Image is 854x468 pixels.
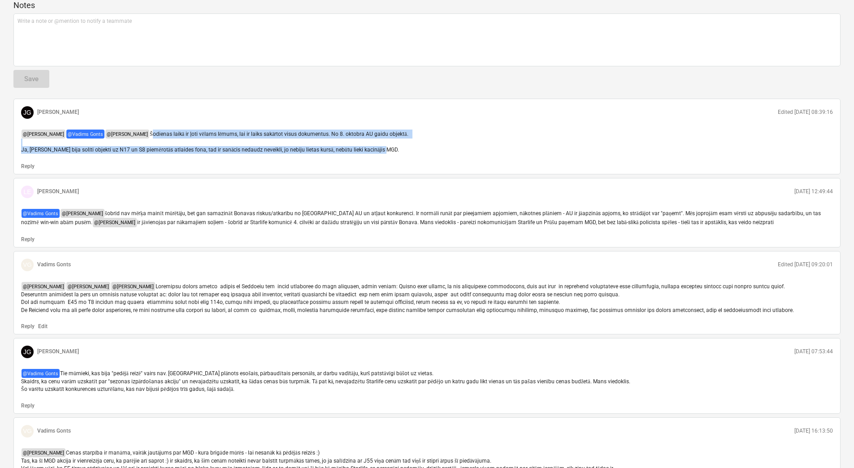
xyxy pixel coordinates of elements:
span: @ [PERSON_NAME] [61,209,104,218]
p: [PERSON_NAME] [37,108,79,116]
button: Edit [38,323,48,330]
div: Jānis Grāmatnieks [21,346,34,358]
span: Tie mūrnieki, kas bija "pedējā reizē" vairs nav. [GEOGRAPHIC_DATA] plānots esošais, pārbaudītais ... [21,370,630,393]
p: [DATE] 16:13:50 [794,427,833,435]
span: @ [PERSON_NAME] [111,282,155,291]
span: LE [23,188,31,195]
span: @ [PERSON_NAME] [66,282,110,291]
span: ir jāvienojas par nākamajiem soļiem - šobrīd ar Starlife komunicē 4. cilvēki ar dažādu stratēģiju... [137,219,773,225]
p: [DATE] 12:49:44 [794,188,833,195]
button: Reply [21,402,35,410]
span: JG [23,109,31,116]
p: Edited [DATE] 08:39:16 [778,108,833,116]
p: Vadims Gonts [37,261,71,269]
span: JG [23,348,31,355]
p: [PERSON_NAME] [37,348,79,355]
span: @ [PERSON_NAME] [22,130,65,139]
p: Edited [DATE] 09:20:01 [778,261,833,269]
div: Jānis Grāmatnieks [21,106,34,119]
span: @ [PERSON_NAME] [105,130,149,139]
span: VG [23,428,32,434]
div: Vadims Gonts [21,425,34,438]
p: [PERSON_NAME] [37,188,79,195]
div: Lāsma Erharde [21,186,34,198]
button: Reply [21,323,35,330]
div: Vadims Gonts [21,259,34,271]
span: Šodienas laikā ir ļoti vēlams lēmums, lai ir laiks sakārtot visus dokumentus. No 8. oktobra AU ga... [21,131,411,153]
span: @ Vadims Gonts [66,130,104,139]
span: @ [PERSON_NAME] [22,282,65,291]
p: Vadims Gonts [37,427,71,435]
span: @ [PERSON_NAME] [22,448,65,457]
span: @ [PERSON_NAME] [93,218,137,227]
span: Loremipsu dolors ametco adipis el Seddoeiu tem incid utlaboree do magn aliquaen, admin veniam: Qu... [21,283,794,313]
iframe: Chat Widget [809,425,854,468]
span: VG [23,261,32,268]
p: [DATE] 07:53:44 [794,348,833,355]
span: šobrīd nav mērķa mainīt mūrētāju, bet gan samazināt Bonavas riskus/atkarību no [GEOGRAPHIC_DATA] ... [21,210,822,225]
span: @ Vadims Gonts [22,369,60,378]
button: Reply [21,163,35,170]
span: @ Vadims Gonts [22,209,60,218]
button: Reply [21,236,35,243]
